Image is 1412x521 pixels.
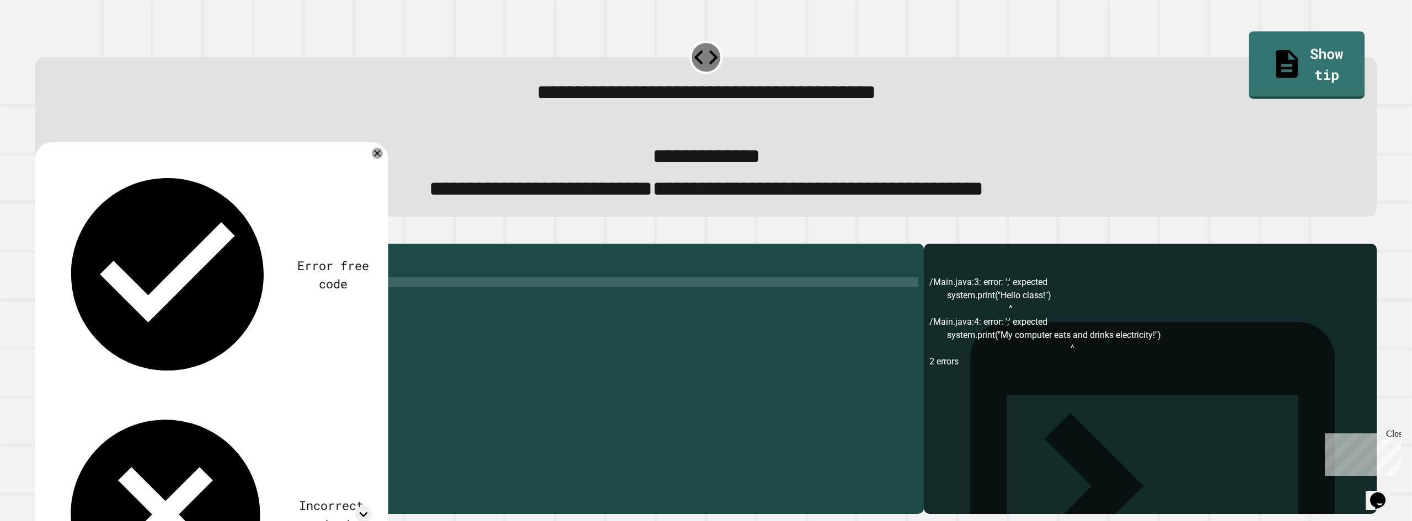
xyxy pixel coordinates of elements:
div: Chat with us now!Close [4,4,76,70]
iframe: chat widget [1366,477,1401,510]
a: Show tip [1249,31,1365,99]
iframe: chat widget [1320,429,1401,476]
div: /Main.java:3: error: ';' expected system.print("Hello class!") ^ /Main.java:4: error: ';' expecte... [929,276,1371,514]
div: Error free code [294,256,372,293]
